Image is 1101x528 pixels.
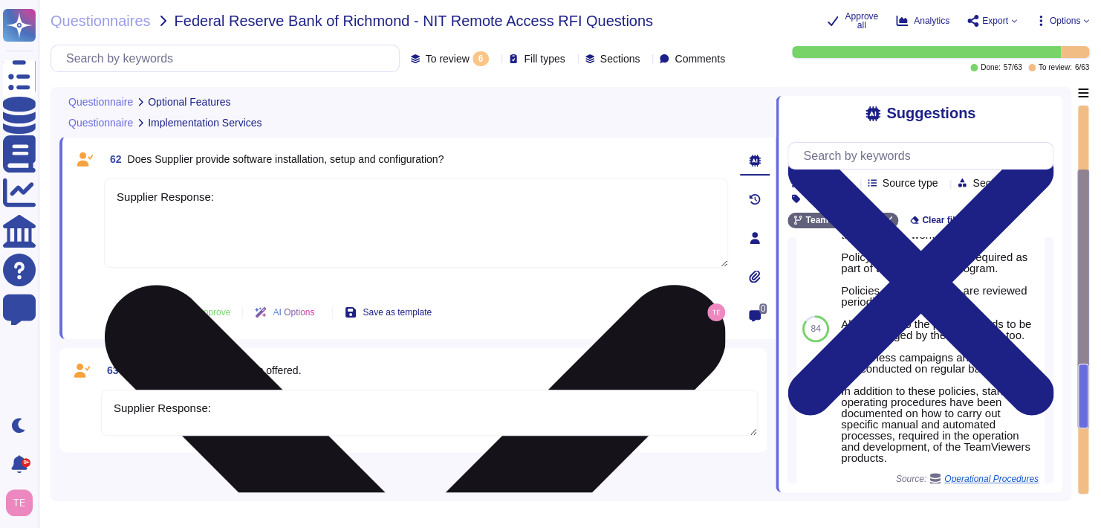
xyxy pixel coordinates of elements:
[1039,64,1072,71] span: To review:
[51,13,151,28] span: Questionnaires
[1050,16,1080,25] span: Options
[811,324,821,333] span: 84
[675,54,725,64] span: Comments
[896,15,949,27] button: Analytics
[148,97,230,107] span: Optional Features
[1003,64,1022,71] span: 57 / 63
[68,117,133,128] span: Questionnaire
[914,16,949,25] span: Analytics
[148,117,262,128] span: Implementation Services
[944,474,1039,483] span: Operational Procedures
[22,458,30,467] div: 9+
[524,54,565,64] span: Fill types
[896,473,1039,485] span: Source:
[982,16,1008,25] span: Export
[68,97,133,107] span: Questionnaire
[104,178,728,268] textarea: Supplier Response:
[426,54,470,64] span: To review
[845,12,878,30] span: Approve all
[104,154,122,164] span: 62
[827,12,878,30] button: Approve all
[981,64,1001,71] span: Done:
[600,54,640,64] span: Sections
[1075,64,1089,71] span: 6 / 63
[101,365,119,376] span: 63
[472,51,490,66] div: 6
[59,45,399,71] input: Search by keywords
[759,303,767,314] span: 0
[101,390,758,436] textarea: Supplier Response:
[841,207,1039,463] div: Policies and procedures are made available to all employees as part of their scope of work. Polic...
[707,303,725,321] img: user
[128,153,444,165] span: Does Supplier provide software installation, setup and configuration?
[796,143,1053,169] input: Search by keywords
[6,489,33,516] img: user
[3,486,43,519] button: user
[175,13,653,28] span: Federal Reserve Bank of Richmond - NIT Remote Access RFI Questions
